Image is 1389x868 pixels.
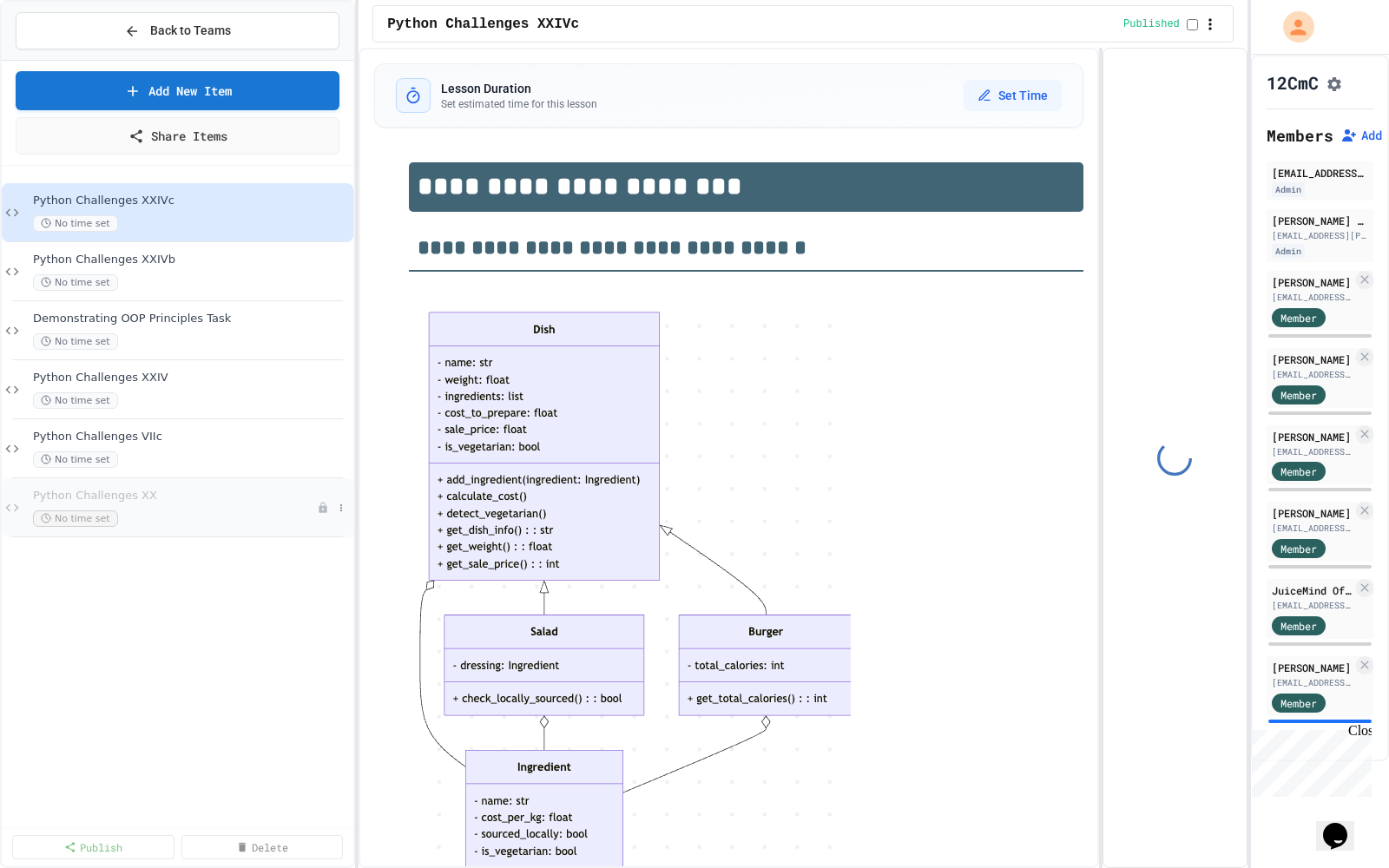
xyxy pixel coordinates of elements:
div: [PERSON_NAME] [1272,505,1353,521]
h1: 12CmC [1267,70,1319,95]
div: [EMAIL_ADDRESS][DOMAIN_NAME] [1272,165,1368,181]
div: JuiceMind Official [1272,582,1353,598]
span: Member [1280,310,1317,325]
div: [EMAIL_ADDRESS][DOMAIN_NAME] [1272,368,1353,381]
button: Assignment Settings [1326,72,1343,93]
span: Python Challenges XX [33,489,317,503]
div: [PERSON_NAME] [1272,429,1353,444]
span: Member [1280,541,1317,556]
span: Back to Teams [150,22,231,40]
div: Admin [1272,182,1305,197]
div: Admin [1272,244,1305,259]
div: [EMAIL_ADDRESS][PERSON_NAME][DOMAIN_NAME] [1272,229,1368,242]
div: [EMAIL_ADDRESS][DOMAIN_NAME] [1272,522,1353,535]
span: Demonstrating OOP Principles Task [33,312,350,326]
span: No time set [33,392,118,409]
span: No time set [33,451,118,468]
span: Member [1280,387,1317,403]
div: Unpublished [317,502,329,514]
div: [EMAIL_ADDRESS][DOMAIN_NAME] [1272,599,1353,612]
div: [PERSON_NAME] [1272,274,1353,290]
div: [EMAIL_ADDRESS][DOMAIN_NAME] [1272,291,1353,304]
input: publish toggle [1187,19,1198,30]
h3: Lesson Duration [441,80,597,97]
a: Share Items [16,117,339,155]
div: [PERSON_NAME] [1272,352,1353,367]
button: Set Time [964,80,1062,111]
span: Python Challenges XXIVc [387,14,579,35]
div: [EMAIL_ADDRESS][DOMAIN_NAME] [1272,676,1353,689]
button: Back to Teams [16,12,339,49]
p: Set estimated time for this lesson [441,97,597,111]
div: [PERSON_NAME] [1272,660,1353,675]
a: Delete [181,835,344,859]
iframe: chat widget [1316,799,1372,851]
div: Chat with us now!Close [7,7,120,110]
a: Add New Item [16,71,339,110]
iframe: chat widget [1245,723,1372,797]
span: Published [1123,17,1180,31]
div: My Account [1265,7,1319,47]
div: [PERSON_NAME] dev [1272,213,1368,228]
span: Python Challenges VIIc [33,430,350,444]
div: Content is published and visible to students [1123,13,1198,35]
a: Publish [12,835,174,859]
span: Member [1280,618,1317,634]
button: More options [332,499,350,516]
span: Python Challenges XXIVb [33,253,350,267]
span: No time set [33,274,118,291]
span: No time set [33,333,118,350]
button: Add [1340,127,1382,144]
div: [EMAIL_ADDRESS][DOMAIN_NAME] [1272,445,1353,458]
h2: Members [1267,123,1333,148]
span: No time set [33,215,118,232]
span: Python Challenges XXIVc [33,194,350,208]
span: Member [1280,695,1317,711]
span: Python Challenges XXIV [33,371,350,385]
span: No time set [33,510,118,527]
span: Member [1280,464,1317,479]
